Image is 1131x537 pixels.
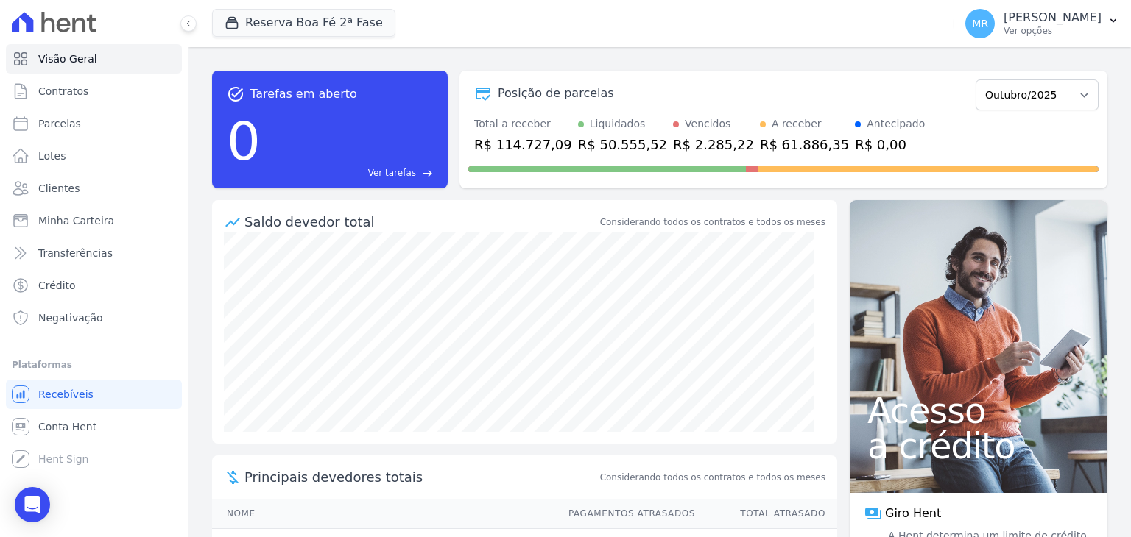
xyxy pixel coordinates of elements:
[474,135,572,154] div: R$ 114.727,09
[38,246,113,260] span: Transferências
[867,116,925,132] div: Antecipado
[673,135,754,154] div: R$ 2.285,22
[15,487,50,522] div: Open Intercom Messenger
[6,141,182,171] a: Lotes
[6,109,182,138] a: Parcelas
[368,166,416,179] span: Ver tarefas
[227,85,244,103] span: task_alt
[244,467,597,487] span: Principais devedores totais
[696,499,837,529] th: Total Atrasado
[867,393,1090,428] span: Acesso
[6,303,182,332] a: Negativação
[6,271,182,300] a: Crédito
[250,85,357,103] span: Tarefas em aberto
[6,206,182,235] a: Minha Carteira
[38,419,96,434] span: Conta Hent
[38,51,97,66] span: Visão Geral
[6,174,182,203] a: Clientes
[954,3,1131,44] button: MR [PERSON_NAME] Ver opções
[38,387,94,402] span: Recebíveis
[6,412,182,441] a: Conta Hent
[1004,10,1102,25] p: [PERSON_NAME]
[867,428,1090,463] span: a crédito
[38,181,80,196] span: Clientes
[554,499,696,529] th: Pagamentos Atrasados
[474,116,572,132] div: Total a receber
[244,212,597,232] div: Saldo devedor total
[685,116,730,132] div: Vencidos
[600,216,825,229] div: Considerando todos os contratos e todos os meses
[972,18,988,29] span: MR
[38,116,81,131] span: Parcelas
[6,44,182,74] a: Visão Geral
[600,471,825,484] span: Considerando todos os contratos e todos os meses
[422,168,433,179] span: east
[38,278,76,293] span: Crédito
[227,103,261,179] div: 0
[6,238,182,268] a: Transferências
[38,310,103,325] span: Negativação
[772,116,822,132] div: A receber
[590,116,646,132] div: Liquidados
[760,135,849,154] div: R$ 61.886,35
[212,499,554,529] th: Nome
[578,135,667,154] div: R$ 50.555,52
[1004,25,1102,37] p: Ver opções
[885,505,941,522] span: Giro Hent
[12,356,176,374] div: Plataformas
[498,85,614,102] div: Posição de parcelas
[38,84,88,99] span: Contratos
[38,213,114,228] span: Minha Carteira
[6,380,182,409] a: Recebíveis
[212,9,395,37] button: Reserva Boa Fé 2ª Fase
[38,149,66,163] span: Lotes
[6,77,182,106] a: Contratos
[855,135,925,154] div: R$ 0,00
[267,166,433,179] a: Ver tarefas east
